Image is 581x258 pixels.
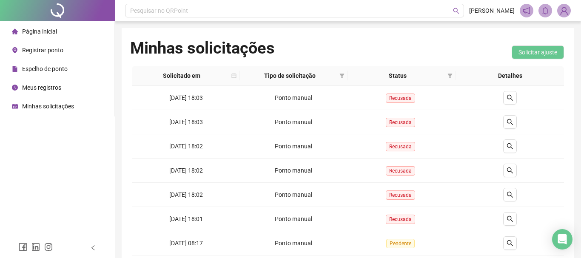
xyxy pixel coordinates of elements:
span: [DATE] 18:02 [169,191,203,198]
span: schedule [12,103,18,109]
span: search [507,143,513,150]
span: Recusada [386,166,415,176]
span: [DATE] 18:01 [169,215,203,222]
span: search [507,167,513,174]
span: Ponto manual [275,167,312,174]
span: linkedin [31,243,40,251]
span: file [12,66,18,72]
span: search [507,240,513,247]
span: Solicitar ajuste [518,48,557,57]
span: Recusada [386,118,415,127]
span: facebook [19,243,27,251]
span: Ponto manual [275,143,312,150]
span: Tipo de solicitação [243,71,336,80]
span: filter [338,69,346,82]
span: clock-circle [12,85,18,91]
span: Status [351,71,444,80]
span: instagram [44,243,53,251]
span: Registrar ponto [22,47,63,54]
span: calendar [230,69,238,82]
span: filter [339,73,345,78]
span: [DATE] 18:02 [169,143,203,150]
span: Recusada [386,142,415,151]
span: Recusada [386,215,415,224]
span: Ponto manual [275,191,312,198]
span: [DATE] 18:02 [169,167,203,174]
span: notification [523,7,530,14]
span: Minhas solicitações [22,103,74,110]
span: search [507,94,513,101]
span: left [90,245,96,251]
span: search [507,215,513,222]
span: search [507,191,513,198]
span: [DATE] 18:03 [169,119,203,125]
span: Meus registros [22,84,61,91]
span: Ponto manual [275,119,312,125]
span: Ponto manual [275,240,312,247]
span: [DATE] 08:17 [169,240,203,247]
span: Solicitado em [135,71,228,80]
button: Solicitar ajuste [512,45,564,59]
div: Open Intercom Messenger [552,229,572,249]
span: search [453,8,459,14]
span: Espelho de ponto [22,65,68,72]
span: bell [541,7,549,14]
span: Recusada [386,94,415,103]
span: Ponto manual [275,94,312,101]
span: Ponto manual [275,215,312,222]
span: Recusada [386,190,415,200]
span: calendar [231,73,236,78]
img: 89835 [558,4,570,17]
span: home [12,28,18,34]
span: filter [447,73,453,78]
span: filter [446,69,454,82]
th: Detalhes [456,66,564,86]
span: [PERSON_NAME] [469,6,515,15]
span: environment [12,47,18,53]
span: [DATE] 18:03 [169,94,203,101]
span: Página inicial [22,28,57,35]
span: search [507,119,513,125]
span: Pendente [386,239,415,248]
h1: Minhas solicitações [130,38,275,58]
